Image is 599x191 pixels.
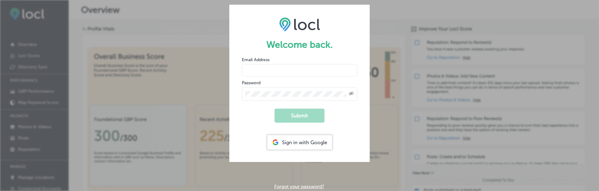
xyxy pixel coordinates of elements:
[275,109,324,123] button: Submit
[242,57,270,62] label: Email Address
[267,135,332,149] div: Sign in with Google
[274,184,324,189] a: Forgot your password?
[279,17,320,32] img: LOCL logo
[349,91,354,97] span: Toggle password visibility
[242,39,357,50] h1: Welcome back.
[242,80,261,86] label: Password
